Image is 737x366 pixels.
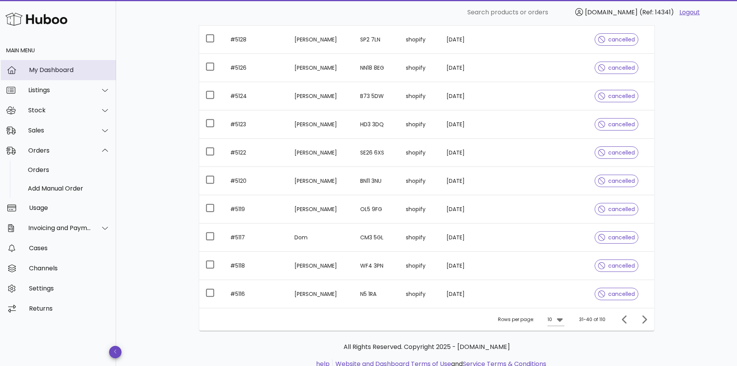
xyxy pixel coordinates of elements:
img: Huboo Logo [5,11,67,27]
td: CM3 5GL [354,223,400,252]
td: #5120 [224,167,288,195]
td: #5128 [224,26,288,54]
td: [DATE] [440,26,498,54]
div: My Dashboard [29,66,110,74]
div: Settings [29,285,110,292]
button: Previous page [618,313,632,326]
td: [DATE] [440,54,498,82]
td: [PERSON_NAME] [288,167,354,195]
td: #5124 [224,82,288,110]
span: cancelled [598,150,635,155]
div: Rows per page: [498,308,564,331]
a: Logout [679,8,700,17]
td: #5122 [224,139,288,167]
td: [PERSON_NAME] [288,82,354,110]
span: cancelled [598,178,635,184]
td: shopify [400,167,440,195]
td: [DATE] [440,110,498,139]
span: cancelled [598,206,635,212]
span: cancelled [598,291,635,297]
td: [PERSON_NAME] [288,110,354,139]
span: cancelled [598,235,635,240]
span: cancelled [598,122,635,127]
td: [DATE] [440,280,498,308]
td: shopify [400,195,440,223]
div: Usage [29,204,110,211]
td: #5126 [224,54,288,82]
td: #5118 [224,252,288,280]
td: [PERSON_NAME] [288,195,354,223]
td: Dom [288,223,354,252]
td: SP2 7LN [354,26,400,54]
div: Stock [28,107,91,114]
td: shopify [400,110,440,139]
td: [PERSON_NAME] [288,280,354,308]
td: HD3 3DQ [354,110,400,139]
td: [DATE] [440,139,498,167]
span: [DOMAIN_NAME] [585,8,638,17]
td: shopify [400,223,440,252]
td: shopify [400,280,440,308]
div: Listings [28,86,91,94]
div: Invoicing and Payments [28,224,91,232]
td: #5116 [224,280,288,308]
td: BN11 3NU [354,167,400,195]
td: [DATE] [440,82,498,110]
div: 10 [547,316,552,323]
div: Returns [29,305,110,312]
p: All Rights Reserved. Copyright 2025 - [DOMAIN_NAME] [205,342,648,352]
td: shopify [400,54,440,82]
td: [PERSON_NAME] [288,54,354,82]
div: 10Rows per page: [547,313,564,326]
td: NN18 8EG [354,54,400,82]
td: shopify [400,139,440,167]
span: cancelled [598,263,635,268]
div: Orders [28,147,91,154]
div: Channels [29,265,110,272]
td: shopify [400,252,440,280]
span: cancelled [598,65,635,70]
td: #5123 [224,110,288,139]
td: [DATE] [440,252,498,280]
span: cancelled [598,37,635,42]
td: OL5 9FG [354,195,400,223]
td: [DATE] [440,195,498,223]
div: 31-40 of 110 [579,316,605,323]
span: cancelled [598,93,635,99]
td: [PERSON_NAME] [288,139,354,167]
td: B73 5DW [354,82,400,110]
td: shopify [400,26,440,54]
span: (Ref: 14341) [640,8,674,17]
td: #5119 [224,195,288,223]
td: [PERSON_NAME] [288,26,354,54]
td: shopify [400,82,440,110]
td: #5117 [224,223,288,252]
td: [DATE] [440,223,498,252]
td: [PERSON_NAME] [288,252,354,280]
div: Orders [28,166,110,174]
td: WF4 3PN [354,252,400,280]
div: Cases [29,244,110,252]
button: Next page [637,313,651,326]
td: SE26 6XS [354,139,400,167]
div: Add Manual Order [28,185,110,192]
td: N5 1RA [354,280,400,308]
td: [DATE] [440,167,498,195]
div: Sales [28,127,91,134]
